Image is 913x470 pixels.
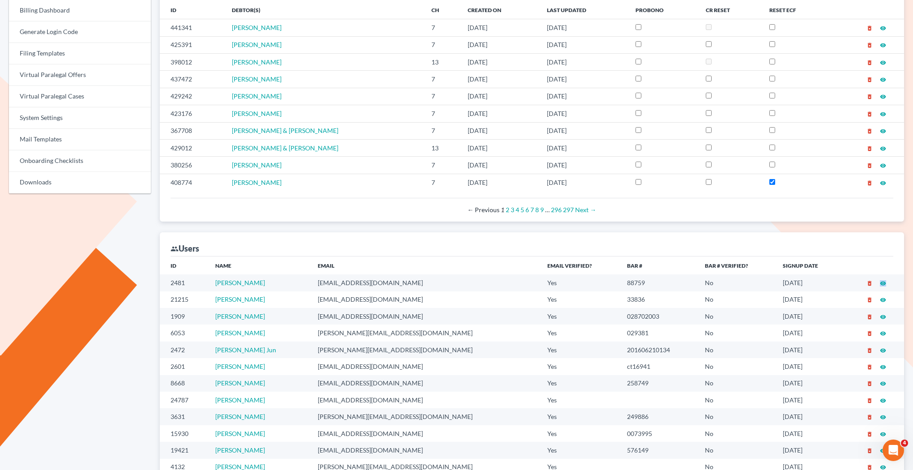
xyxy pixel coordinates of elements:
td: [DATE] [461,88,540,105]
th: Debtor(s) [225,1,424,19]
td: [EMAIL_ADDRESS][DOMAIN_NAME] [311,291,541,308]
i: visibility [880,25,886,31]
i: delete_forever [866,111,873,117]
a: delete_forever [866,430,873,437]
td: Yes [540,291,620,308]
i: delete_forever [866,94,873,100]
td: [DATE] [540,88,628,105]
i: visibility [880,364,886,370]
a: delete_forever [866,179,873,186]
a: visibility [880,295,886,303]
span: [PERSON_NAME] [232,75,282,83]
td: No [698,274,776,291]
td: [DATE] [461,139,540,156]
td: 7 [424,174,461,191]
a: visibility [880,161,886,169]
td: 7 [424,88,461,105]
i: delete_forever [866,145,873,152]
span: Previous page [467,206,499,214]
td: [DATE] [540,157,628,174]
iframe: Intercom live chat [883,440,904,461]
a: delete_forever [866,92,873,100]
i: group [171,245,179,253]
a: Page 2 [506,206,509,214]
td: 19421 [160,442,209,458]
td: Yes [540,325,620,341]
th: Email Verified? [540,256,620,274]
td: [DATE] [776,408,843,425]
a: [PERSON_NAME] [215,379,265,387]
i: visibility [880,111,886,117]
a: [PERSON_NAME] Jun [215,346,276,354]
td: Yes [540,375,620,392]
i: delete_forever [866,297,873,303]
td: 7 [424,157,461,174]
td: 7 [424,19,461,36]
i: visibility [880,347,886,354]
i: delete_forever [866,314,873,320]
td: 425391 [160,36,225,53]
a: [PERSON_NAME] [215,430,265,437]
a: visibility [880,179,886,186]
a: visibility [880,279,886,286]
a: Page 8 [535,206,539,214]
i: visibility [880,414,886,420]
i: visibility [880,314,886,320]
i: visibility [880,330,886,337]
a: Page 9 [540,206,544,214]
td: 8668 [160,375,209,392]
a: Onboarding Checklists [9,150,151,172]
th: CR Reset [699,1,762,19]
td: 249886 [620,408,698,425]
td: [EMAIL_ADDRESS][DOMAIN_NAME] [311,375,541,392]
i: delete_forever [866,280,873,286]
td: No [698,342,776,358]
i: delete_forever [866,162,873,169]
a: visibility [880,110,886,117]
i: visibility [880,94,886,100]
a: delete_forever [866,363,873,370]
i: visibility [880,448,886,454]
a: visibility [880,92,886,100]
td: No [698,392,776,408]
td: 367708 [160,122,225,139]
a: visibility [880,58,886,66]
td: 398012 [160,53,225,70]
td: 1909 [160,308,209,325]
td: No [698,408,776,425]
td: 21215 [160,291,209,308]
td: 576149 [620,442,698,458]
a: [PERSON_NAME] [232,161,282,169]
span: [PERSON_NAME] [232,110,282,117]
a: Next page [575,206,596,214]
a: visibility [880,430,886,437]
a: visibility [880,24,886,31]
td: 7 [424,105,461,122]
a: [PERSON_NAME] [232,41,282,48]
i: delete_forever [866,25,873,31]
a: [PERSON_NAME] [232,58,282,66]
td: [EMAIL_ADDRESS][DOMAIN_NAME] [311,308,541,325]
i: visibility [880,397,886,404]
i: visibility [880,297,886,303]
a: [PERSON_NAME] [215,396,265,404]
td: 7 [424,71,461,88]
a: delete_forever [866,279,873,286]
td: 33836 [620,291,698,308]
th: Last Updated [540,1,628,19]
td: [DATE] [776,291,843,308]
td: [DATE] [776,392,843,408]
td: 24787 [160,392,209,408]
a: Mail Templates [9,129,151,150]
span: [PERSON_NAME] [232,92,282,100]
i: delete_forever [866,42,873,48]
a: visibility [880,396,886,404]
td: [DATE] [776,308,843,325]
a: delete_forever [866,75,873,83]
a: Page 6 [525,206,529,214]
th: Email [311,256,541,274]
a: Page 4 [516,206,519,214]
a: visibility [880,379,886,387]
